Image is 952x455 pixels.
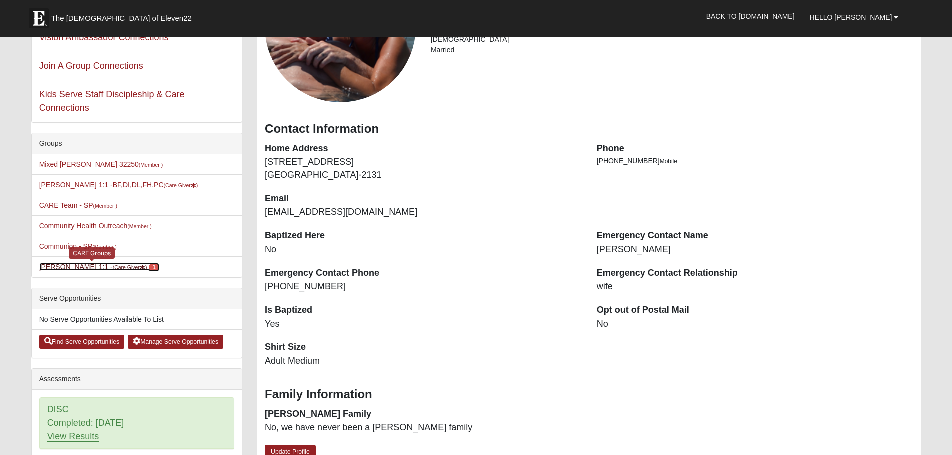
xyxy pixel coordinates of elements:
dd: [EMAIL_ADDRESS][DOMAIN_NAME] [265,206,582,219]
div: Groups [32,133,242,154]
a: Kids Serve Staff Discipleship & Care Connections [39,89,185,113]
a: [PERSON_NAME] 1:1 -BF,DI,DL,FH,PC(Care Giver) [39,181,198,189]
a: Hello [PERSON_NAME] [802,5,906,30]
small: (Member ) [139,162,163,168]
a: Vision Ambassador Connections [39,32,169,42]
dt: Phone [597,142,914,155]
dt: Emergency Contact Phone [265,267,582,280]
span: Hello [PERSON_NAME] [810,13,892,21]
dd: [PERSON_NAME] [597,243,914,256]
h3: Contact Information [265,122,913,136]
a: Find Serve Opportunities [39,335,125,349]
small: (Member ) [93,203,117,209]
small: (Care Giver ) [164,182,198,188]
a: View Results [47,431,99,442]
dd: Adult Medium [265,355,582,368]
a: Back to [DOMAIN_NAME] [699,4,802,29]
a: Join A Group Connections [39,61,143,71]
small: (Member ) [127,223,151,229]
dd: [PHONE_NUMBER] [265,280,582,293]
h3: Family Information [265,387,913,402]
dd: No, we have never been a [PERSON_NAME] family [265,421,582,434]
img: Eleven22 logo [29,8,49,28]
a: Communion - SP(Member ) [39,242,117,250]
dd: [STREET_ADDRESS] [GEOGRAPHIC_DATA]-2131 [265,156,582,181]
a: [PERSON_NAME] 1:1 -(Care Giver) 1 [39,263,159,271]
small: (Care Giver ) [113,264,147,270]
dd: Yes [265,318,582,331]
dd: wife [597,280,914,293]
span: number of pending members [149,263,159,272]
a: CARE Team - SP(Member ) [39,201,117,209]
dt: Is Baptized [265,304,582,317]
dd: No [265,243,582,256]
small: (Member ) [92,244,116,250]
li: [DEMOGRAPHIC_DATA] [431,34,913,45]
span: The [DEMOGRAPHIC_DATA] of Eleven22 [51,13,192,23]
dt: Emergency Contact Relationship [597,267,914,280]
dt: Shirt Size [265,341,582,354]
dt: [PERSON_NAME] Family [265,408,582,421]
li: No Serve Opportunities Available To List [32,309,242,330]
div: DISC Completed: [DATE] [40,398,234,449]
a: Mixed [PERSON_NAME] 32250(Member ) [39,160,163,168]
dt: Baptized Here [265,229,582,242]
li: [PHONE_NUMBER] [597,156,914,166]
div: CARE Groups [69,247,115,259]
a: The [DEMOGRAPHIC_DATA] of Eleven22 [24,3,224,28]
dd: No [597,318,914,331]
a: Community Health Outreach(Member ) [39,222,152,230]
dt: Home Address [265,142,582,155]
dt: Emergency Contact Name [597,229,914,242]
li: Married [431,45,913,55]
span: Mobile [660,158,677,165]
div: Serve Opportunities [32,288,242,309]
dt: Opt out of Postal Mail [597,304,914,317]
div: Assessments [32,369,242,390]
dt: Email [265,192,582,205]
a: Manage Serve Opportunities [128,335,223,349]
